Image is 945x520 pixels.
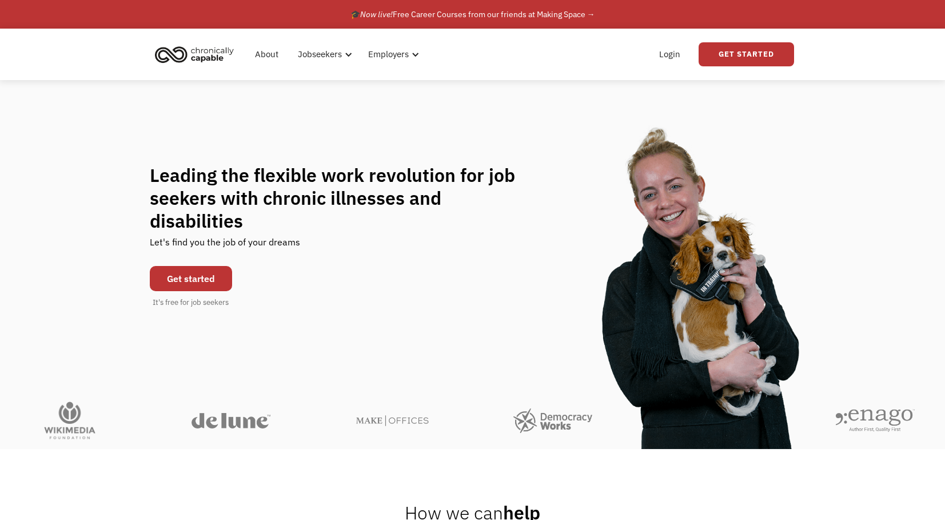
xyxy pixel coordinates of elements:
a: Get started [150,266,232,291]
a: Get Started [699,42,794,66]
a: About [248,36,285,73]
div: 🎓 Free Career Courses from our friends at Making Space → [350,7,595,21]
div: Employers [368,47,409,61]
div: It's free for job seekers [153,297,229,308]
div: Let's find you the job of your dreams [150,232,300,260]
div: Jobseekers [291,36,356,73]
a: Login [652,36,687,73]
a: home [151,42,242,67]
div: Employers [361,36,422,73]
img: Chronically Capable logo [151,42,237,67]
h1: Leading the flexible work revolution for job seekers with chronic illnesses and disabilities [150,164,537,232]
em: Now live! [360,9,393,19]
div: Jobseekers [298,47,342,61]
